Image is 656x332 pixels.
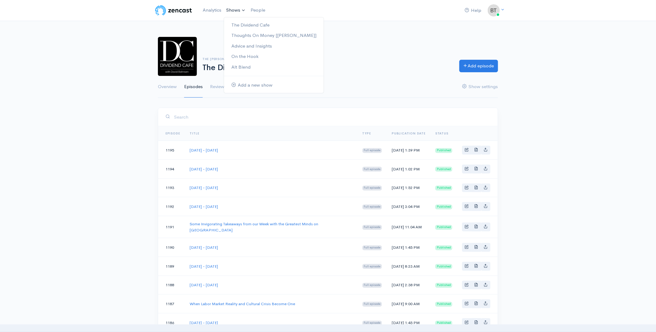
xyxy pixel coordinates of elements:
td: [DATE] 1:52 PM [387,178,430,197]
a: [DATE] - [DATE] [190,185,218,190]
a: [DATE] - [DATE] [190,148,218,153]
td: [DATE] 2:38 PM [387,276,430,295]
td: [DATE] 3:04 PM [387,197,430,216]
td: 1191 [158,216,185,238]
span: Full episode [362,186,382,191]
a: Add a new show [224,80,324,91]
span: Full episode [362,245,382,250]
a: [DATE] - [DATE] [190,204,218,209]
a: [DATE] - [DATE] [190,320,218,325]
a: [DATE] - [DATE] [190,166,218,172]
div: Basic example [462,299,490,308]
a: Episodes [184,76,203,98]
a: When Labor Market Reality and Cultural Crisis Become One [190,301,295,306]
span: Published [435,245,452,250]
h6: The [PERSON_NAME] Group [202,57,452,61]
span: Full episode [362,302,382,307]
ul: Shows [224,17,324,93]
a: Reviews [210,76,226,98]
div: Basic example [462,165,490,173]
span: Published [435,205,452,209]
a: People [248,4,268,17]
span: Full episode [362,283,382,288]
div: Basic example [462,281,490,290]
span: Full episode [362,264,382,269]
span: Full episode [362,148,382,153]
a: Analytics [200,4,224,17]
a: Add episode [459,60,498,72]
span: Published [435,264,452,269]
input: Search [174,111,490,123]
div: Basic example [462,262,490,271]
td: 1189 [158,257,185,276]
span: Full episode [362,225,382,230]
span: Published [435,186,452,191]
td: [DATE] 9:00 AM [387,295,430,313]
a: Thoughts On Money [[PERSON_NAME]] [224,30,324,41]
td: [DATE] 1:45 PM [387,238,430,257]
div: Basic example [462,146,490,155]
div: Basic example [462,243,490,252]
span: Published [435,302,452,307]
h1: The Dividend Cafe [202,63,452,72]
a: Publication date [392,131,426,135]
a: Overview [158,76,177,98]
a: Show settings [462,76,498,98]
td: [DATE] 11:04 AM [387,216,430,238]
span: Full episode [362,321,382,326]
a: Some Invigorating Takeaways from our Week with the Greatest Minds on [GEOGRAPHIC_DATA] [190,221,319,233]
a: Advice and Insights [224,41,324,52]
a: Episode [166,131,180,135]
td: 1187 [158,295,185,313]
a: On the Hook [224,51,324,62]
td: 1195 [158,141,185,160]
div: Basic example [462,223,490,231]
img: ... [488,4,500,16]
a: Alt Blend [224,62,324,73]
a: Shows [224,4,248,17]
td: 1188 [158,276,185,295]
td: 1190 [158,238,185,257]
span: Published [435,225,452,230]
span: Published [435,283,452,288]
td: [DATE] 1:39 PM [387,141,430,160]
a: Title [190,131,199,135]
td: [DATE] 1:02 PM [387,159,430,178]
span: Full episode [362,167,382,172]
a: The Dividend Cafe [224,20,324,30]
a: Type [362,131,371,135]
a: Help [462,4,484,17]
div: Basic example [462,184,490,192]
td: [DATE] 8:23 AM [387,257,430,276]
span: Status [435,131,448,135]
img: ZenCast Logo [154,4,193,16]
span: Published [435,321,452,326]
td: 1193 [158,178,185,197]
span: Full episode [362,205,382,209]
td: 1194 [158,159,185,178]
a: [DATE] - [DATE] [190,264,218,269]
span: Published [435,148,452,153]
div: Basic example [462,202,490,211]
a: [DATE] - [DATE] [190,282,218,287]
a: [DATE] - [DATE] [190,245,218,250]
div: Basic example [462,318,490,327]
span: Published [435,167,452,172]
td: 1192 [158,197,185,216]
